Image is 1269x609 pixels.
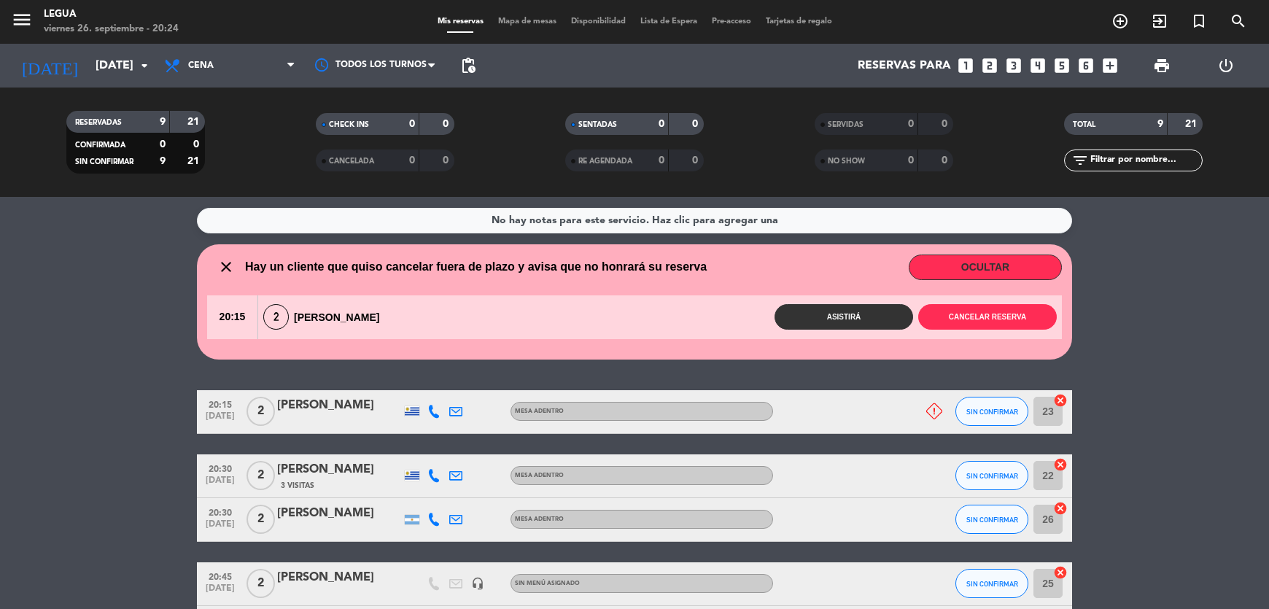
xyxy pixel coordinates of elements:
[459,57,477,74] span: pending_actions
[202,519,238,536] span: [DATE]
[258,304,392,330] div: [PERSON_NAME]
[515,473,564,478] span: MESA ADENTRO
[202,583,238,600] span: [DATE]
[277,504,401,523] div: [PERSON_NAME]
[955,461,1028,490] button: SIN CONFIRMAR
[11,9,33,36] button: menu
[247,397,275,426] span: 2
[75,158,133,166] span: SIN CONFIRMAR
[188,61,214,71] span: Cena
[430,18,491,26] span: Mis reservas
[136,57,153,74] i: arrow_drop_down
[564,18,633,26] span: Disponibilidad
[908,119,914,129] strong: 0
[956,56,975,75] i: looks_one
[966,408,1018,416] span: SIN CONFIRMAR
[659,155,664,166] strong: 0
[828,158,865,165] span: NO SHOW
[1157,119,1163,129] strong: 9
[966,580,1018,588] span: SIN CONFIRMAR
[955,505,1028,534] button: SIN CONFIRMAR
[1052,56,1071,75] i: looks_5
[1194,44,1258,88] div: LOG OUT
[909,255,1062,280] button: OCULTAR
[1053,457,1068,472] i: cancel
[44,22,179,36] div: viernes 26. septiembre - 20:24
[187,156,202,166] strong: 21
[202,459,238,476] span: 20:30
[942,119,950,129] strong: 0
[659,119,664,129] strong: 0
[329,121,369,128] span: CHECK INS
[942,155,950,166] strong: 0
[75,141,125,149] span: CONFIRMADA
[193,139,202,150] strong: 0
[1053,565,1068,580] i: cancel
[207,295,257,339] span: 20:15
[75,119,122,126] span: RESERVADAS
[515,408,564,414] span: MESA ADENTRO
[775,304,913,330] button: Asistirá
[980,56,999,75] i: looks_two
[578,121,617,128] span: SENTADAS
[908,155,914,166] strong: 0
[491,18,564,26] span: Mapa de mesas
[692,119,701,129] strong: 0
[217,258,235,276] i: close
[1153,57,1171,74] span: print
[1071,152,1089,169] i: filter_list
[633,18,705,26] span: Lista de Espera
[966,472,1018,480] span: SIN CONFIRMAR
[955,397,1028,426] button: SIN CONFIRMAR
[160,139,166,150] strong: 0
[692,155,701,166] strong: 0
[1076,56,1095,75] i: looks_6
[966,516,1018,524] span: SIN CONFIRMAR
[1089,152,1202,168] input: Filtrar por nombre...
[263,304,289,330] span: 2
[918,304,1057,330] button: Cancelar reserva
[277,460,401,479] div: [PERSON_NAME]
[1028,56,1047,75] i: looks_4
[11,50,88,82] i: [DATE]
[1151,12,1168,30] i: exit_to_app
[160,117,166,127] strong: 9
[187,117,202,127] strong: 21
[1185,119,1200,129] strong: 21
[1190,12,1208,30] i: turned_in_not
[277,396,401,415] div: [PERSON_NAME]
[828,121,864,128] span: SERVIDAS
[277,568,401,587] div: [PERSON_NAME]
[1217,57,1235,74] i: power_settings_new
[1111,12,1129,30] i: add_circle_outline
[247,569,275,598] span: 2
[409,119,415,129] strong: 0
[160,156,166,166] strong: 9
[1053,501,1068,516] i: cancel
[245,257,707,276] span: Hay un cliente que quiso cancelar fuera de plazo y avisa que no honrará su reserva
[492,212,778,229] div: No hay notas para este servicio. Haz clic para agregar una
[202,567,238,584] span: 20:45
[1073,121,1095,128] span: TOTAL
[1053,393,1068,408] i: cancel
[443,155,451,166] strong: 0
[1230,12,1247,30] i: search
[202,476,238,492] span: [DATE]
[44,7,179,22] div: Legua
[705,18,758,26] span: Pre-acceso
[578,158,632,165] span: RE AGENDADA
[202,395,238,412] span: 20:15
[202,503,238,520] span: 20:30
[11,9,33,31] i: menu
[471,577,484,590] i: headset_mic
[247,505,275,534] span: 2
[858,59,951,73] span: Reservas para
[515,516,564,522] span: MESA ADENTRO
[202,411,238,428] span: [DATE]
[1101,56,1119,75] i: add_box
[281,480,314,492] span: 3 Visitas
[443,119,451,129] strong: 0
[329,158,374,165] span: CANCELADA
[955,569,1028,598] button: SIN CONFIRMAR
[515,581,580,586] span: Sin menú asignado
